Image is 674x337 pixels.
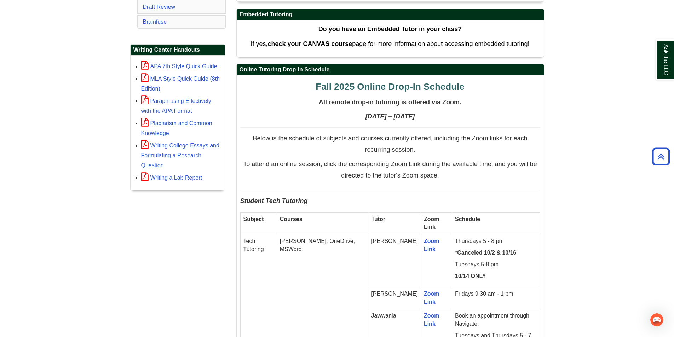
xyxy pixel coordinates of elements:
strong: check your CANVAS course [267,40,352,47]
span: To attend an online session, click the corresponding Zoom Link during the available time, and you... [243,161,537,179]
p: [PERSON_NAME], OneDrive, MSWord [280,237,365,254]
span: If yes, page for more information about accessing embedded tutoring! [250,40,529,47]
span: Below is the schedule of subjects and courses currently offered, including the Zoom links for eac... [253,135,527,153]
a: Zoom Link [424,238,439,252]
td: [PERSON_NAME] [368,234,421,287]
a: Plagiarism and Common Knowledge [141,120,212,136]
strong: [DATE] – [DATE] [365,113,415,120]
p: Thursdays 5 - 8 pm [455,237,537,245]
a: MLA Style Quick Guide (8th Edition) [141,76,220,92]
td: [PERSON_NAME] [368,287,421,309]
strong: Tutor [371,216,385,222]
a: Brainfuse [143,19,167,25]
h2: Writing Center Handouts [131,45,225,56]
strong: *Canceled 10/2 & 10/16 [455,250,516,256]
strong: Do you have an Embedded Tutor in your class? [318,25,462,33]
a: Paraphrasing Effectively with the APA Format [141,98,211,114]
h2: Online Tutoring Drop-In Schedule [237,64,544,75]
span: All remote drop-in tutoring is offered via Zoom. [319,99,461,106]
a: Zoom Link [424,291,439,305]
p: Fridays 9:30 am - 1 pm [455,290,537,298]
a: Zoom Link [424,313,439,327]
a: Writing College Essays and Formulating a Research Question [141,143,219,168]
span: Fall 2025 Online Drop-In Schedule [316,81,464,92]
strong: Zoom Link [424,216,439,230]
strong: Courses [280,216,303,222]
p: Tuesdays 5-8 pm [455,261,537,269]
p: Book an appointment through Navigate: [455,312,537,328]
span: Student Tech Tutoring [240,197,308,204]
a: Back to Top [650,152,672,161]
strong: Schedule [455,216,480,222]
a: Writing a Lab Report [141,175,202,181]
strong: Subject [243,216,264,222]
h2: Embedded Tutoring [237,9,544,20]
strong: 10/14 ONLY [455,273,486,279]
a: APA 7th Style Quick Guide [141,63,217,69]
